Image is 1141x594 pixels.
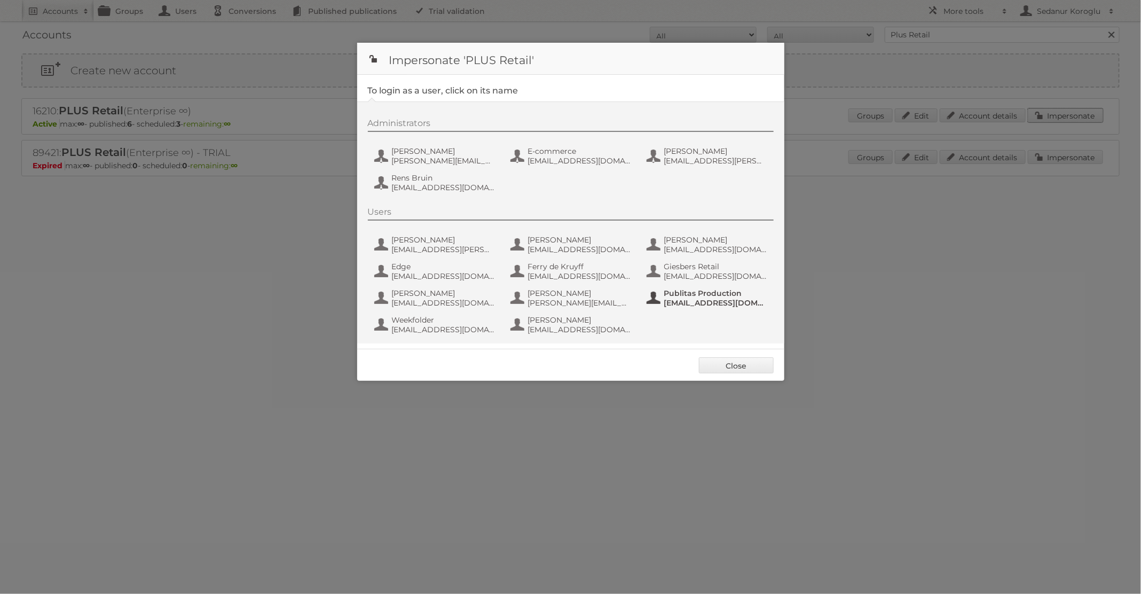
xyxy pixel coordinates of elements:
[646,287,771,309] button: Publitas Production [EMAIL_ADDRESS][DOMAIN_NAME]
[392,325,495,334] span: [EMAIL_ADDRESS][DOMAIN_NAME]
[664,271,768,281] span: [EMAIL_ADDRESS][DOMAIN_NAME]
[699,357,774,373] a: Close
[373,314,499,335] button: Weekfolder [EMAIL_ADDRESS][DOMAIN_NAME]
[646,234,771,255] button: [PERSON_NAME] [EMAIL_ADDRESS][DOMAIN_NAME]
[392,183,495,192] span: [EMAIL_ADDRESS][DOMAIN_NAME]
[664,288,768,298] span: Publitas Production
[664,156,768,166] span: [EMAIL_ADDRESS][PERSON_NAME][DOMAIN_NAME]
[368,85,518,96] legend: To login as a user, click on its name
[392,173,495,183] span: Rens Bruin
[392,245,495,254] span: [EMAIL_ADDRESS][PERSON_NAME][DOMAIN_NAME]
[509,261,635,282] button: Ferry de Kruyff [EMAIL_ADDRESS][DOMAIN_NAME]
[528,235,632,245] span: [PERSON_NAME]
[373,234,499,255] button: [PERSON_NAME] [EMAIL_ADDRESS][PERSON_NAME][DOMAIN_NAME]
[664,298,768,308] span: [EMAIL_ADDRESS][DOMAIN_NAME]
[646,261,771,282] button: Giesbers Retail [EMAIL_ADDRESS][DOMAIN_NAME]
[368,118,774,132] div: Administrators
[528,271,632,281] span: [EMAIL_ADDRESS][DOMAIN_NAME]
[664,262,768,271] span: Giesbers Retail
[373,287,499,309] button: [PERSON_NAME] [EMAIL_ADDRESS][DOMAIN_NAME]
[528,325,632,334] span: [EMAIL_ADDRESS][DOMAIN_NAME]
[646,145,771,167] button: [PERSON_NAME] [EMAIL_ADDRESS][PERSON_NAME][DOMAIN_NAME]
[392,262,495,271] span: Edge
[528,245,632,254] span: [EMAIL_ADDRESS][DOMAIN_NAME]
[528,315,632,325] span: [PERSON_NAME]
[528,146,632,156] span: E-commerce
[664,235,768,245] span: [PERSON_NAME]
[664,245,768,254] span: [EMAIL_ADDRESS][DOMAIN_NAME]
[392,146,495,156] span: [PERSON_NAME]
[357,43,784,75] h1: Impersonate 'PLUS Retail'
[392,315,495,325] span: Weekfolder
[509,145,635,167] button: E-commerce [EMAIL_ADDRESS][DOMAIN_NAME]
[664,146,768,156] span: [PERSON_NAME]
[373,172,499,193] button: Rens Bruin [EMAIL_ADDRESS][DOMAIN_NAME]
[509,287,635,309] button: [PERSON_NAME] [PERSON_NAME][EMAIL_ADDRESS][DOMAIN_NAME]
[528,156,632,166] span: [EMAIL_ADDRESS][DOMAIN_NAME]
[392,288,495,298] span: [PERSON_NAME]
[528,288,632,298] span: [PERSON_NAME]
[373,261,499,282] button: Edge [EMAIL_ADDRESS][DOMAIN_NAME]
[392,298,495,308] span: [EMAIL_ADDRESS][DOMAIN_NAME]
[528,262,632,271] span: Ferry de Kruyff
[392,156,495,166] span: [PERSON_NAME][EMAIL_ADDRESS][DOMAIN_NAME]
[509,314,635,335] button: [PERSON_NAME] [EMAIL_ADDRESS][DOMAIN_NAME]
[528,298,632,308] span: [PERSON_NAME][EMAIL_ADDRESS][DOMAIN_NAME]
[368,207,774,221] div: Users
[509,234,635,255] button: [PERSON_NAME] [EMAIL_ADDRESS][DOMAIN_NAME]
[373,145,499,167] button: [PERSON_NAME] [PERSON_NAME][EMAIL_ADDRESS][DOMAIN_NAME]
[392,271,495,281] span: [EMAIL_ADDRESS][DOMAIN_NAME]
[392,235,495,245] span: [PERSON_NAME]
